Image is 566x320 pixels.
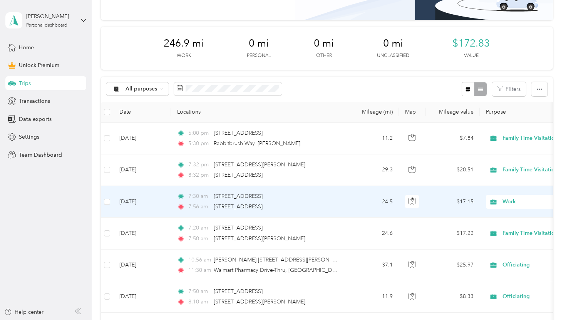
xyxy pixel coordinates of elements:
td: [DATE] [113,154,171,186]
td: $7.84 [426,123,480,154]
div: [PERSON_NAME] [26,12,74,20]
td: 29.3 [348,154,399,186]
span: [STREET_ADDRESS] [214,203,263,210]
td: $17.15 [426,186,480,218]
span: [STREET_ADDRESS] [214,193,263,199]
td: $8.33 [426,281,480,313]
span: 7:30 am [188,192,210,201]
span: Team Dashboard [19,151,62,159]
span: [PERSON_NAME] [STREET_ADDRESS][PERSON_NAME][PERSON_NAME][US_STATE] [214,256,420,263]
span: 7:20 am [188,224,210,232]
p: Work [177,52,191,59]
th: Mileage (mi) [348,102,399,123]
td: $25.97 [426,250,480,281]
span: 11:30 am [188,266,210,275]
td: 11.2 [348,123,399,154]
td: $20.51 [426,154,480,186]
td: 37.1 [348,250,399,281]
button: Help center [4,308,44,316]
span: 5:00 pm [188,129,210,137]
td: [DATE] [113,218,171,249]
span: Unlock Premium [19,61,59,69]
th: Mileage value [426,102,480,123]
td: [DATE] [113,186,171,218]
p: Value [464,52,479,59]
th: Map [399,102,426,123]
span: 8:10 am [188,298,210,306]
span: Trips [19,79,31,87]
span: 246.9 mi [164,37,204,50]
span: 0 mi [249,37,269,50]
th: Locations [171,102,348,123]
iframe: Everlance-gr Chat Button Frame [523,277,566,320]
span: Data exports [19,115,52,123]
th: Date [113,102,171,123]
span: All purposes [126,86,157,92]
td: [DATE] [113,250,171,281]
span: Walmart Pharmacy Drive-Thru, [GEOGRAPHIC_DATA], [GEOGRAPHIC_DATA][US_STATE], [GEOGRAPHIC_DATA] [214,267,489,273]
td: 11.9 [348,281,399,313]
td: 24.6 [348,218,399,249]
span: 7:50 am [188,287,210,296]
span: [STREET_ADDRESS][PERSON_NAME] [214,161,305,168]
span: [STREET_ADDRESS][PERSON_NAME] [214,298,305,305]
span: 8:32 pm [188,171,210,179]
span: 7:32 pm [188,161,210,169]
button: Filters [492,82,526,96]
span: [STREET_ADDRESS] [214,225,263,231]
span: 7:56 am [188,203,210,211]
span: 5:30 pm [188,139,210,148]
span: $172.83 [452,37,490,50]
span: Transactions [19,97,50,105]
span: 7:50 am [188,235,210,243]
p: Other [316,52,332,59]
span: 0 mi [383,37,403,50]
div: Personal dashboard [26,23,67,28]
td: [DATE] [113,281,171,313]
p: Unclassified [377,52,409,59]
span: [STREET_ADDRESS] [214,172,263,178]
td: $17.22 [426,218,480,249]
td: 24.5 [348,186,399,218]
span: [STREET_ADDRESS][PERSON_NAME] [214,235,305,242]
span: 10:56 am [188,256,210,264]
span: [STREET_ADDRESS] [214,130,263,136]
span: Rabbitbrush Way, [PERSON_NAME] [214,140,300,147]
span: Home [19,44,34,52]
span: Settings [19,133,39,141]
span: [STREET_ADDRESS] [214,288,263,295]
p: Personal [247,52,271,59]
td: [DATE] [113,123,171,154]
span: 0 mi [314,37,334,50]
